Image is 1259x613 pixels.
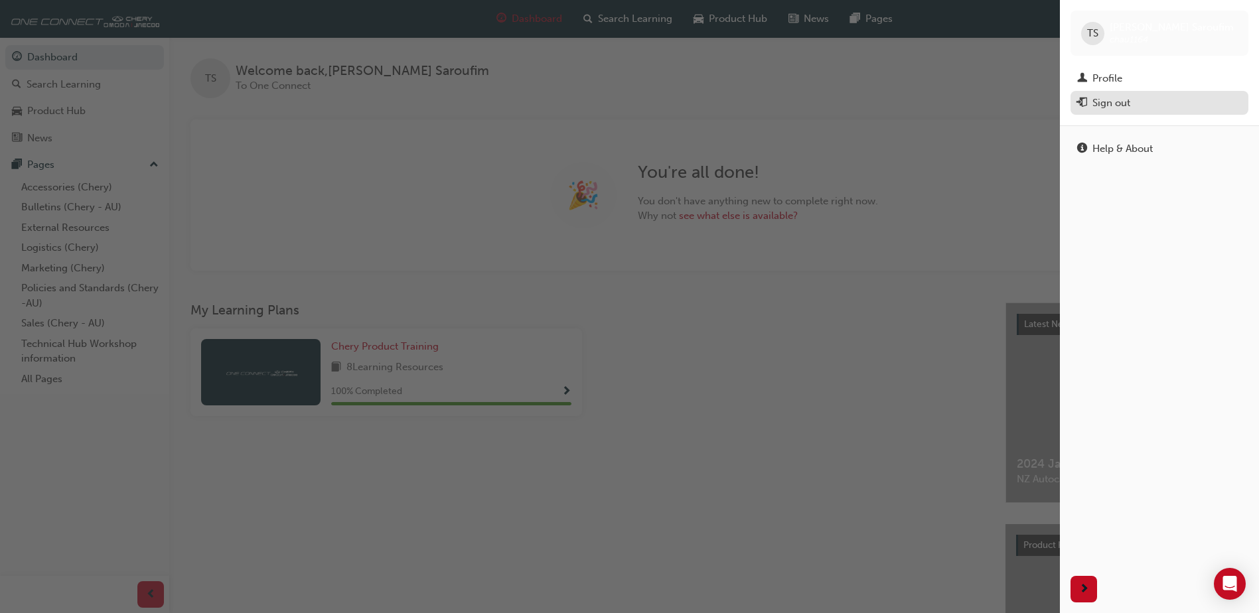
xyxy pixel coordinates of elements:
[1092,71,1122,86] div: Profile
[1214,568,1246,600] div: Open Intercom Messenger
[1087,26,1098,41] span: TS
[1079,581,1089,598] span: next-icon
[1071,91,1248,115] button: Sign out
[1092,96,1130,111] div: Sign out
[1071,66,1248,91] a: Profile
[1077,73,1087,85] span: man-icon
[1071,137,1248,161] a: Help & About
[1092,141,1153,157] div: Help & About
[1077,143,1087,155] span: info-icon
[1077,98,1087,109] span: exit-icon
[1110,34,1148,45] span: chau1164
[1110,21,1234,33] span: [PERSON_NAME] Saroufim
